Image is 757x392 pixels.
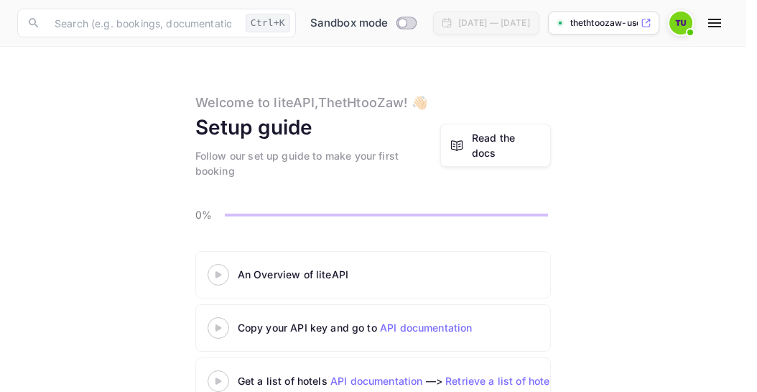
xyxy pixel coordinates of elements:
div: An Overview of liteAPI [238,267,597,282]
div: Switch to Production mode [305,15,422,32]
div: Ctrl+K [246,14,290,32]
p: 0% [195,207,220,222]
p: thethtoozaw-user-b7rt9... [570,17,638,29]
div: Follow our set up guide to make your first booking [195,148,440,178]
div: [DATE] — [DATE] [458,17,530,29]
div: Read the docs [472,130,542,160]
div: Setup guide [195,112,313,142]
div: Get a list of hotels —> [238,373,597,388]
span: Sandbox mode [310,15,389,32]
a: Retrieve a list of hotels [445,375,559,387]
div: Welcome to liteAPI, ThetHtooZaw ! 👋🏻 [195,93,427,112]
div: Copy your API key and go to [238,320,597,335]
input: Search (e.g. bookings, documentation) [46,9,240,37]
a: API documentation [380,322,473,334]
img: ThetHtooZaw User [669,12,692,35]
a: API documentation [330,375,423,387]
